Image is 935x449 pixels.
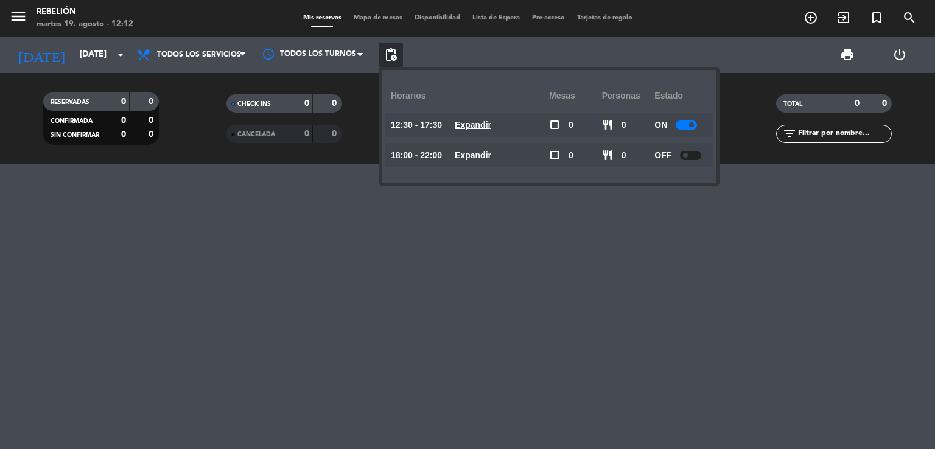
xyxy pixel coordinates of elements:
span: 0 [622,148,626,162]
strong: 0 [121,130,126,139]
div: LOG OUT [874,37,926,73]
strong: 0 [304,99,309,108]
strong: 0 [882,99,889,108]
span: CANCELADA [237,131,275,137]
span: CHECK INS [237,101,271,107]
span: 0 [569,148,573,162]
i: [DATE] [9,41,74,68]
strong: 0 [149,130,156,139]
strong: 0 [304,130,309,138]
strong: 0 [332,99,339,108]
i: exit_to_app [836,10,851,25]
strong: 0 [121,116,126,125]
span: Todos los servicios [157,50,241,59]
i: menu [9,7,27,26]
input: Filtrar por nombre... [797,127,891,141]
span: OFF [654,148,671,162]
span: 0 [622,118,626,132]
div: personas [602,79,655,113]
span: CONFIRMADA [51,118,93,124]
div: Mesas [549,79,602,113]
span: Mapa de mesas [348,15,408,21]
strong: 0 [855,99,860,108]
i: power_settings_new [892,47,907,62]
span: Lista de Espera [466,15,526,21]
strong: 0 [121,97,126,106]
span: check_box_outline_blank [549,119,560,130]
span: SIN CONFIRMAR [51,132,99,138]
strong: 0 [149,116,156,125]
i: turned_in_not [869,10,884,25]
strong: 0 [149,97,156,106]
span: Mis reservas [297,15,348,21]
span: restaurant [602,150,613,161]
span: restaurant [602,119,613,130]
div: Rebelión [37,6,133,18]
i: add_circle_outline [804,10,818,25]
span: 18:00 - 22:00 [391,148,442,162]
i: filter_list [782,127,797,141]
span: ON [654,118,667,132]
button: menu [9,7,27,30]
span: Tarjetas de regalo [571,15,639,21]
span: Disponibilidad [408,15,466,21]
div: martes 19. agosto - 12:12 [37,18,133,30]
u: Expandir [455,150,491,160]
span: 12:30 - 17:30 [391,118,442,132]
span: pending_actions [383,47,398,62]
span: Pre-acceso [526,15,571,21]
u: Expandir [455,120,491,130]
strong: 0 [332,130,339,138]
span: print [840,47,855,62]
div: Estado [654,79,707,113]
div: Horarios [391,79,549,113]
span: TOTAL [783,101,802,107]
i: search [902,10,917,25]
span: RESERVADAS [51,99,89,105]
i: arrow_drop_down [113,47,128,62]
span: check_box_outline_blank [549,150,560,161]
span: 0 [569,118,573,132]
